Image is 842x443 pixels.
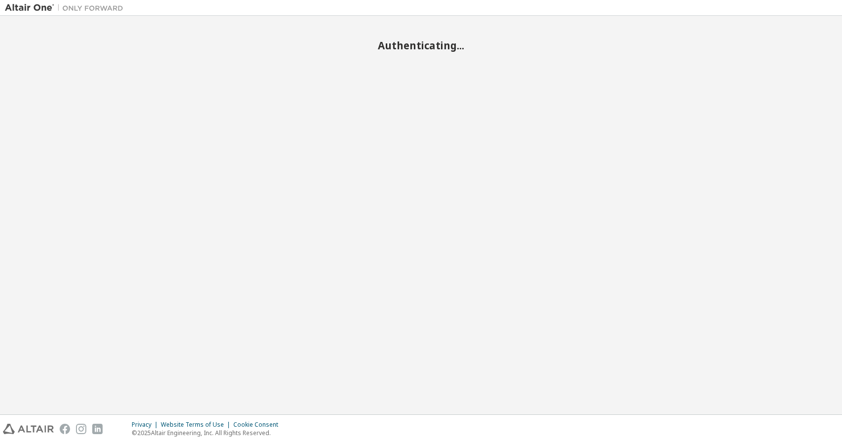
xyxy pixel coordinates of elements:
h2: Authenticating... [5,39,837,52]
img: facebook.svg [60,424,70,434]
img: Altair One [5,3,128,13]
img: linkedin.svg [92,424,103,434]
p: © 2025 Altair Engineering, Inc. All Rights Reserved. [132,429,284,437]
div: Website Terms of Use [161,421,233,429]
img: instagram.svg [76,424,86,434]
img: altair_logo.svg [3,424,54,434]
div: Cookie Consent [233,421,284,429]
div: Privacy [132,421,161,429]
